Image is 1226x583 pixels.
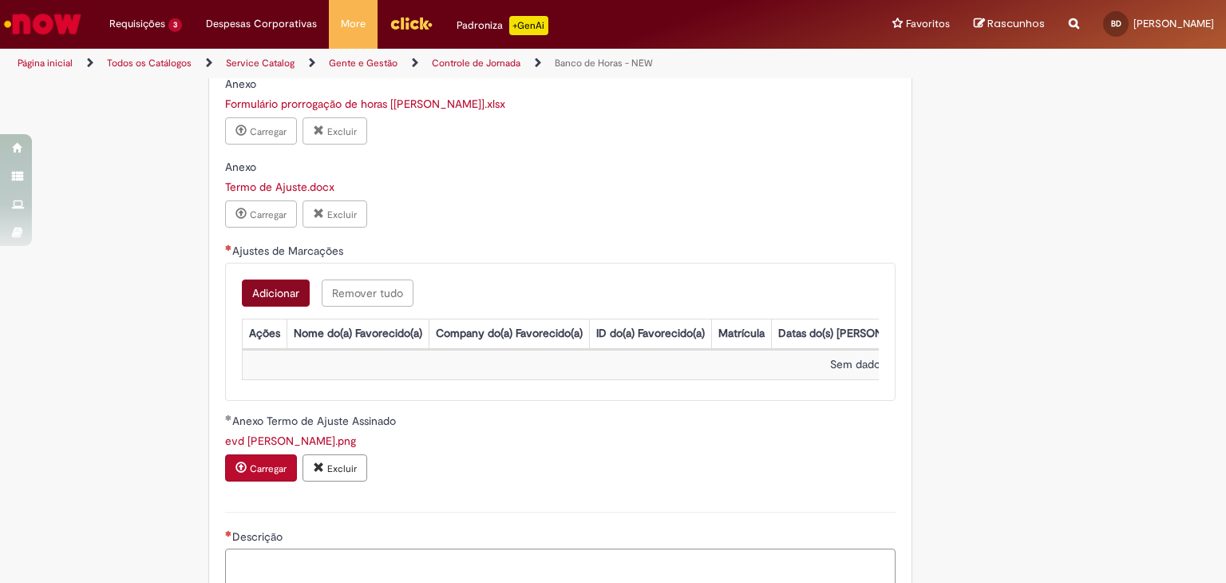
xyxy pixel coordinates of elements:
span: BD [1111,18,1121,29]
a: Controle de Jornada [432,57,520,69]
th: Datas do(s) [PERSON_NAME](s) [771,319,942,348]
button: Add a row for Ajustes de Marcações [242,280,310,307]
span: Obrigatório Preenchido [225,414,232,421]
a: Download de evd ana lorena.png [225,434,356,448]
th: ID do(a) Favorecido(a) [589,319,711,348]
span: Somente leitura - Anexo [225,77,259,91]
span: 3 [168,18,182,32]
div: Padroniza [457,16,548,35]
span: More [341,16,366,32]
a: Service Catalog [226,57,295,69]
img: click_logo_yellow_360x200.png [390,11,433,35]
span: Requisições [109,16,165,32]
ul: Trilhas de página [12,49,805,78]
p: +GenAi [509,16,548,35]
span: Ajustes de Marcações [232,244,346,258]
small: Carregar [250,462,287,475]
a: Todos os Catálogos [107,57,192,69]
span: Descrição [232,529,286,544]
th: Ações [242,319,287,348]
a: Download de Formulário prorrogação de horas [Jornada dobrada].xlsx [225,97,505,111]
a: Rascunhos [974,17,1045,32]
span: Necessários [225,530,232,537]
th: Nome do(a) Favorecido(a) [287,319,429,348]
span: Favoritos [906,16,950,32]
button: Carregar anexo de Anexo Termo de Ajuste Assinado Required [225,454,297,482]
span: Somente leitura - Anexo [225,160,259,174]
img: ServiceNow [2,8,84,40]
a: Banco de Horas - NEW [555,57,653,69]
a: Gente e Gestão [329,57,397,69]
th: Matrícula [711,319,771,348]
button: Excluir anexo evd ana lorena.png [303,454,367,482]
small: Excluir [327,462,357,475]
span: Anexo Termo de Ajuste Assinado [232,414,399,428]
span: Despesas Corporativas [206,16,317,32]
a: Página inicial [18,57,73,69]
span: [PERSON_NAME] [1133,17,1214,30]
span: Rascunhos [987,16,1045,31]
th: Company do(a) Favorecido(a) [429,319,589,348]
span: Necessários [225,244,232,251]
a: Download de Termo de Ajuste.docx [225,180,334,194]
